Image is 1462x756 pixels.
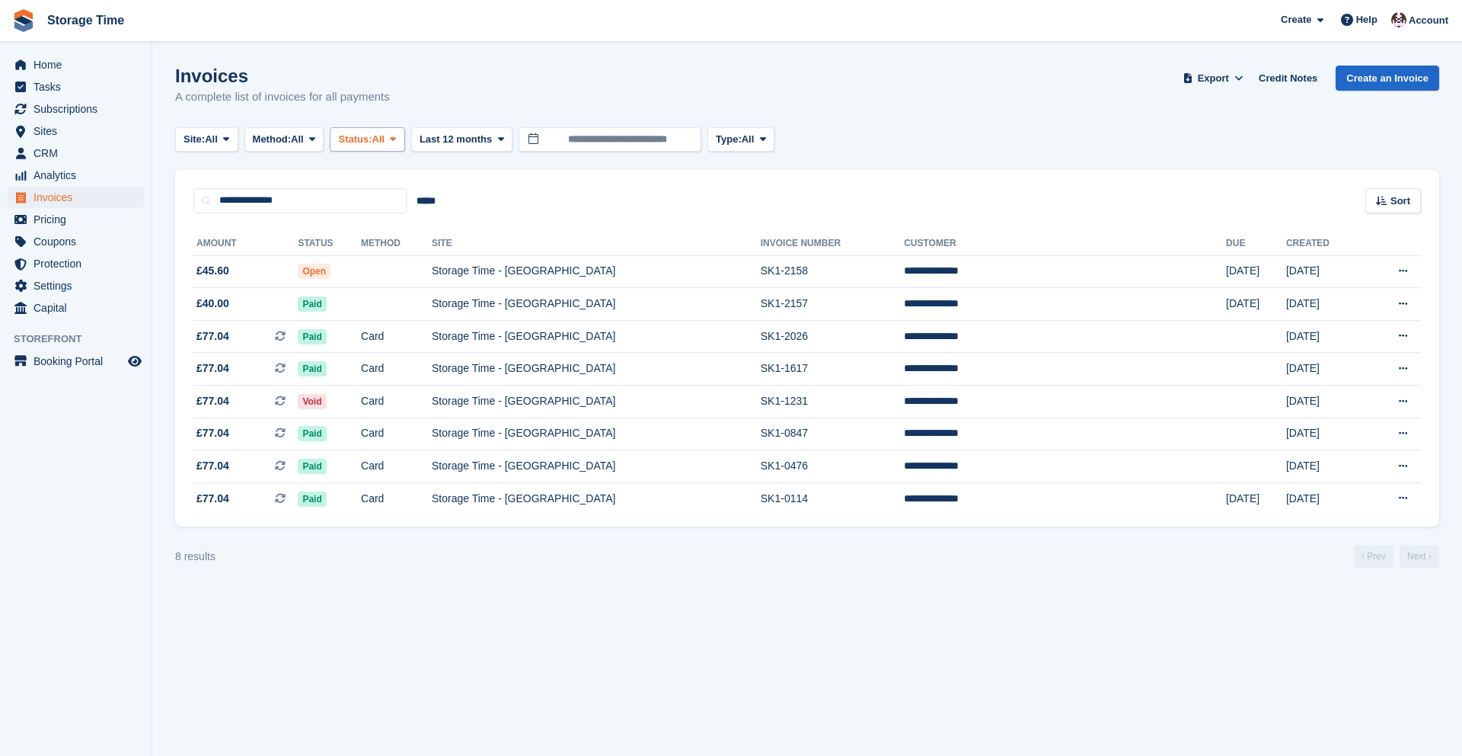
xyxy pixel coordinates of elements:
span: Account [1409,13,1448,28]
td: Storage Time - [GEOGRAPHIC_DATA] [432,288,761,321]
span: Create [1281,12,1311,27]
th: Customer [904,232,1226,256]
button: Site: All [175,127,238,152]
a: menu [8,120,144,142]
th: Due [1226,232,1286,256]
span: £77.04 [196,360,229,376]
a: Next [1400,545,1439,568]
td: Storage Time - [GEOGRAPHIC_DATA] [432,320,761,353]
td: [DATE] [1286,450,1364,483]
td: Card [361,450,432,483]
span: £77.04 [196,328,229,344]
span: £77.04 [196,491,229,507]
a: menu [8,253,144,274]
span: All [742,132,755,147]
td: Storage Time - [GEOGRAPHIC_DATA] [432,353,761,386]
button: Last 12 months [411,127,512,152]
td: Storage Time - [GEOGRAPHIC_DATA] [432,482,761,514]
td: SK1-2158 [761,255,904,288]
td: [DATE] [1226,482,1286,514]
a: menu [8,143,144,164]
span: Open [298,264,330,279]
span: Last 12 months [420,132,492,147]
h1: Invoices [175,66,390,86]
td: Card [361,353,432,386]
button: Method: All [244,127,324,152]
span: Pricing [34,209,125,230]
span: Void [298,394,326,409]
a: menu [8,209,144,230]
span: Invoices [34,187,125,208]
a: menu [8,187,144,208]
span: Sites [34,120,125,142]
td: [DATE] [1286,353,1364,386]
img: stora-icon-8386f47178a22dfd0bd8f6a31ec36ba5ce8667c1dd55bd0f319d3a0aa187defe.svg [12,9,35,32]
span: Paid [298,296,326,312]
span: Coupons [34,231,125,252]
span: All [372,132,385,147]
span: Export [1198,71,1229,86]
span: Paid [298,492,326,507]
span: Capital [34,297,125,319]
td: SK1-0476 [761,450,904,483]
span: Sort [1390,194,1410,209]
span: Paid [298,329,326,344]
a: menu [8,165,144,186]
th: Status [298,232,361,256]
td: Storage Time - [GEOGRAPHIC_DATA] [432,418,761,450]
div: 8 results [175,549,215,565]
td: Storage Time - [GEOGRAPHIC_DATA] [432,255,761,288]
span: Home [34,54,125,75]
th: Amount [193,232,298,256]
span: £77.04 [196,393,229,409]
span: Help [1356,12,1377,27]
a: menu [8,275,144,296]
button: Status: All [330,127,404,152]
td: Storage Time - [GEOGRAPHIC_DATA] [432,450,761,483]
a: menu [8,76,144,98]
span: Booking Portal [34,351,125,372]
span: All [291,132,304,147]
td: Card [361,418,432,450]
th: Method [361,232,432,256]
td: Card [361,320,432,353]
td: [DATE] [1226,288,1286,321]
a: Create an Invoice [1336,66,1439,91]
span: Paid [298,459,326,474]
a: menu [8,98,144,120]
span: Protection [34,253,125,274]
button: Export [1179,66,1247,91]
a: menu [8,297,144,319]
td: SK1-2026 [761,320,904,353]
span: All [205,132,218,147]
td: [DATE] [1226,255,1286,288]
a: Preview store [126,352,144,370]
td: SK1-1617 [761,353,904,386]
td: [DATE] [1286,386,1364,418]
td: [DATE] [1286,482,1364,514]
td: [DATE] [1286,288,1364,321]
span: £45.60 [196,263,229,279]
span: Analytics [34,165,125,186]
span: CRM [34,143,125,164]
span: £77.04 [196,425,229,441]
span: Tasks [34,76,125,98]
a: Storage Time [41,8,130,33]
td: [DATE] [1286,320,1364,353]
th: Invoice Number [761,232,904,256]
span: Site: [184,132,205,147]
img: Saeed [1391,12,1406,27]
td: SK1-0114 [761,482,904,514]
a: menu [8,231,144,252]
td: [DATE] [1286,418,1364,450]
td: Card [361,386,432,418]
span: Type: [716,132,742,147]
span: £40.00 [196,296,229,312]
span: Storefront [14,332,152,347]
th: Created [1286,232,1364,256]
span: Paid [298,361,326,376]
span: Subscriptions [34,98,125,120]
a: menu [8,54,144,75]
td: SK1-0847 [761,418,904,450]
td: [DATE] [1286,255,1364,288]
